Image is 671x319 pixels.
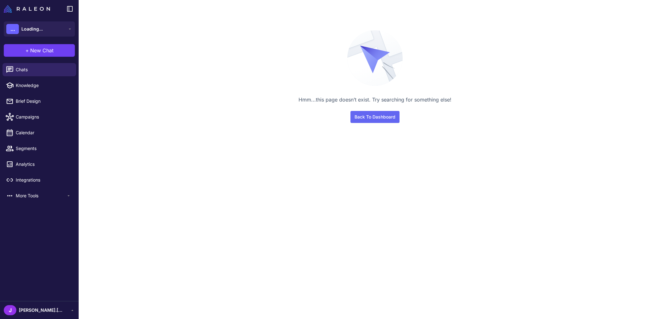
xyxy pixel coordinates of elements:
span: Integrations [16,177,71,183]
button: +New Chat [4,44,75,57]
span: + [25,47,29,54]
a: Raleon Logo [4,5,53,13]
button: ...Loading... [4,21,75,37]
a: Analytics [3,158,76,171]
div: Hmm...this page doesn’t exist. Try searching for something else! [274,96,476,103]
span: Chats [16,66,71,73]
span: Campaigns [16,113,71,120]
a: Knowledge [3,79,76,92]
a: Brief Design [3,95,76,108]
img: Raleon Logo [4,5,50,13]
div: ... [6,24,19,34]
span: [PERSON_NAME].[PERSON_NAME] [19,307,63,314]
a: Chats [3,63,76,76]
a: Calendar [3,126,76,139]
a: Integrations [3,173,76,187]
span: Calendar [16,129,71,136]
a: Back To Dashboard [350,111,400,123]
span: Loading... [21,26,43,32]
span: Analytics [16,161,71,168]
a: Campaigns [3,110,76,124]
a: Segments [3,142,76,155]
img: 404 illustration [347,30,403,86]
span: Segments [16,145,71,152]
span: Knowledge [16,82,71,89]
span: Brief Design [16,98,71,105]
div: J [4,305,16,315]
span: More Tools [16,192,66,199]
span: New Chat [30,47,53,54]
